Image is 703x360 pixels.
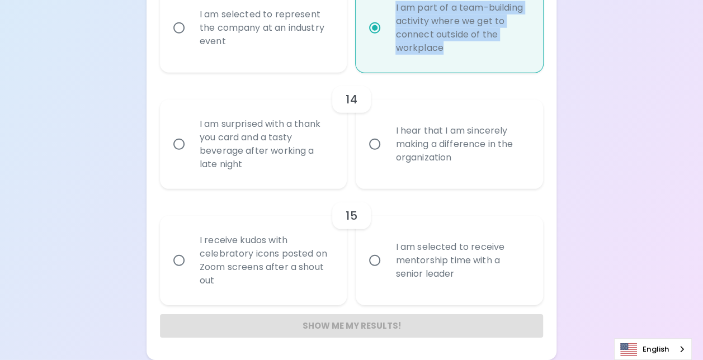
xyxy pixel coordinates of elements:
h6: 14 [346,91,357,108]
div: I receive kudos with celebratory icons posted on Zoom screens after a shout out [191,220,341,301]
div: choice-group-check [160,73,543,189]
div: choice-group-check [160,189,543,305]
a: English [615,339,691,359]
div: I am selected to receive mentorship time with a senior leader [386,227,537,294]
h6: 15 [346,207,357,225]
div: Language [614,338,692,360]
div: I hear that I am sincerely making a difference in the organization [386,111,537,178]
div: I am surprised with a thank you card and a tasty beverage after working a late night [191,104,341,184]
aside: Language selected: English [614,338,692,360]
